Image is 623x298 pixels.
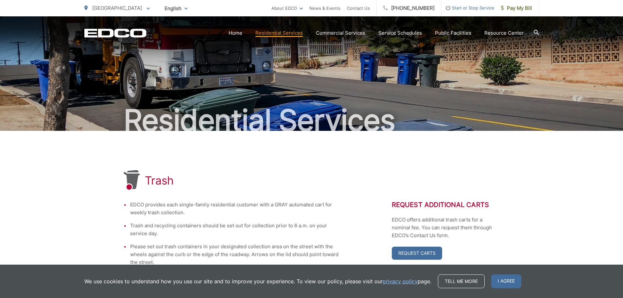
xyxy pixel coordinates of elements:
[271,4,303,12] a: About EDCO
[84,28,147,38] a: EDCD logo. Return to the homepage.
[378,29,422,37] a: Service Schedules
[160,3,193,14] span: English
[130,201,339,217] li: EDCO provides each single-family residential customer with a GRAY automated cart for weekly trash...
[501,4,532,12] span: Pay My Bill
[438,274,485,288] a: Tell me more
[383,277,418,285] a: privacy policy
[145,174,174,187] h1: Trash
[435,29,471,37] a: Public Facilities
[130,243,339,266] li: Please set out trash containers in your designated collection area on the street with the wheels ...
[130,222,339,237] li: Trash and recycling containers should be set out for collection prior to 6 a.m. on your service day.
[484,29,524,37] a: Resource Center
[491,274,521,288] span: I agree
[309,4,340,12] a: News & Events
[316,29,365,37] a: Commercial Services
[347,4,370,12] a: Contact Us
[392,201,500,209] h2: Request Additional Carts
[229,29,242,37] a: Home
[92,5,142,11] span: [GEOGRAPHIC_DATA]
[392,216,500,239] p: EDCO offers additional trash carts for a nominal fee. You can request them through EDCO’s Contact...
[392,247,442,260] a: Request Carts
[255,29,303,37] a: Residential Services
[84,104,539,137] h2: Residential Services
[84,277,431,285] p: We use cookies to understand how you use our site and to improve your experience. To view our pol...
